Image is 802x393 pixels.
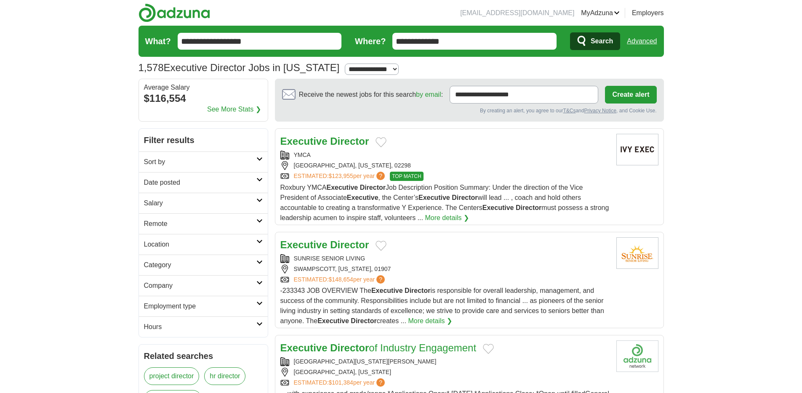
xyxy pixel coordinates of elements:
div: Average Salary [144,84,263,91]
span: Search [591,33,613,50]
button: Add to favorite jobs [376,241,386,251]
a: Location [139,234,268,255]
strong: Director [360,184,386,191]
span: ? [376,172,385,180]
span: $123,955 [328,173,353,179]
label: Where? [355,35,386,48]
a: Date posted [139,172,268,193]
a: SUNRISE SENIOR LIVING [294,255,365,262]
div: By creating an alert, you agree to our and , and Cookie Use. [282,107,657,114]
span: -233343 JOB OVERVIEW The is responsible for overall leadership, management, and success of the co... [280,287,604,324]
a: Privacy Notice [584,108,616,114]
h2: Category [144,260,256,270]
h2: Date posted [144,178,256,188]
strong: Executive [280,239,328,250]
strong: Director [516,204,541,211]
div: [GEOGRAPHIC_DATA], [US_STATE] [280,368,610,377]
a: project director [144,367,200,385]
h2: Related searches [144,350,263,362]
button: Search [570,32,620,50]
strong: Executive [317,317,349,324]
span: $101,384 [328,379,353,386]
strong: Director [330,135,369,147]
a: Executive Directorof Industry Engagement [280,342,477,353]
a: Employment type [139,296,268,316]
span: TOP MATCH [390,172,423,181]
strong: Executive [280,135,328,147]
button: Create alert [605,86,656,104]
span: Roxbury YMCA Job Description Position Summary: Under the direction of the Vice President of Assoc... [280,184,609,221]
a: More details ❯ [425,213,469,223]
div: $116,554 [144,91,263,106]
strong: Executive [347,194,378,201]
a: ESTIMATED:$123,955per year? [294,172,387,181]
a: Sort by [139,151,268,172]
a: T&Cs [563,108,576,114]
div: SWAMPSCOTT, [US_STATE], 01907 [280,265,610,274]
a: MyAdzuna [581,8,620,18]
img: Adzuna logo [139,3,210,22]
span: 1,578 [139,60,164,75]
img: Sunrise Senior Living logo [616,237,658,269]
a: Executive Director [280,135,369,147]
h2: Location [144,239,256,250]
h2: Company [144,281,256,291]
h2: Hours [144,322,256,332]
h2: Salary [144,198,256,208]
img: Company logo [616,340,658,372]
h2: Remote [144,219,256,229]
strong: Director [330,342,369,353]
h2: Sort by [144,157,256,167]
img: YMCA logo [616,134,658,165]
a: by email [416,91,441,98]
strong: Executive [418,194,450,201]
span: ? [376,275,385,284]
h2: Employment type [144,301,256,311]
strong: Executive [371,287,403,294]
span: ? [376,378,385,387]
span: Receive the newest jobs for this search : [299,90,443,100]
strong: Executive [326,184,358,191]
a: Salary [139,193,268,213]
a: Remote [139,213,268,234]
a: More details ❯ [408,316,452,326]
a: Executive Director [280,239,369,250]
a: Company [139,275,268,296]
a: Employers [632,8,664,18]
a: ESTIMATED:$101,384per year? [294,378,387,387]
a: Category [139,255,268,275]
strong: Director [452,194,477,201]
h2: Filter results [139,129,268,151]
div: [GEOGRAPHIC_DATA], [US_STATE], 02298 [280,161,610,170]
button: Add to favorite jobs [376,137,386,147]
button: Add to favorite jobs [483,344,494,354]
a: See More Stats ❯ [207,104,261,114]
label: What? [145,35,171,48]
li: [EMAIL_ADDRESS][DOMAIN_NAME] [460,8,574,18]
h1: Executive Director Jobs in [US_STATE] [139,62,340,73]
strong: Executive [482,204,514,211]
strong: Director [330,239,369,250]
strong: Director [405,287,430,294]
a: hr director [204,367,245,385]
a: YMCA [294,151,311,158]
a: ESTIMATED:$148,654per year? [294,275,387,284]
a: Hours [139,316,268,337]
span: $148,654 [328,276,353,283]
div: [GEOGRAPHIC_DATA][US_STATE][PERSON_NAME] [280,357,610,366]
strong: Director [351,317,376,324]
strong: Executive [280,342,328,353]
a: Advanced [627,33,657,50]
